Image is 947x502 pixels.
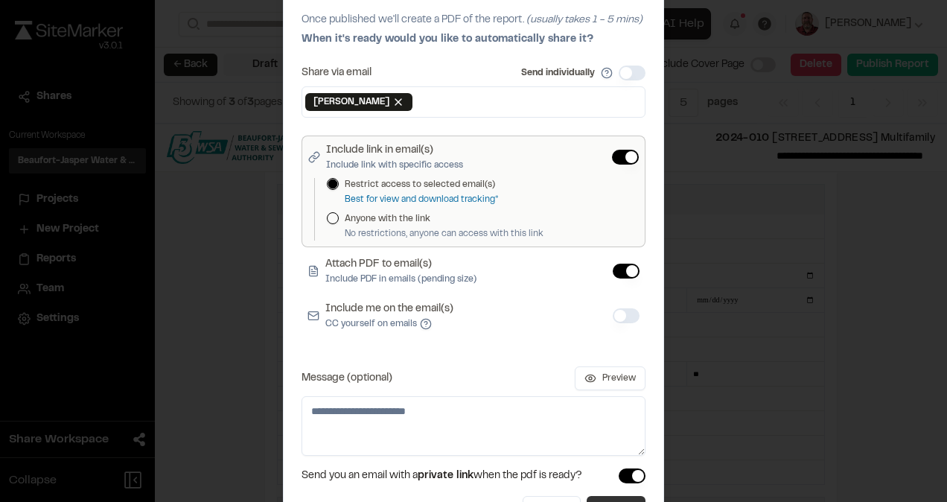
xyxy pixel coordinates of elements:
[326,159,463,172] p: Include link with specific access
[326,142,463,172] label: Include link in email(s)
[325,301,453,331] label: Include me on the email(s)
[302,68,372,78] label: Share via email
[345,227,543,241] p: No restrictions, anyone can access with this link
[345,178,498,191] label: Restrict access to selected email(s)
[345,212,543,226] label: Anyone with the link
[345,193,498,206] p: Best for view and download tracking*
[313,95,389,109] span: [PERSON_NAME]
[302,12,645,28] p: Once published we'll create a PDF of the report.
[521,66,595,80] label: Send individually
[302,468,582,484] span: Send you an email with a when the pdf is ready?
[420,318,432,330] button: Include me on the email(s)CC yourself on emails
[418,471,473,480] span: private link
[302,35,593,44] span: When it's ready would you like to automatically share it?
[325,317,453,331] p: CC yourself on emails
[325,256,476,286] label: Attach PDF to email(s)
[302,373,392,384] label: Message (optional)
[575,366,645,390] button: Preview
[325,273,476,286] p: Include PDF in emails (pending size)
[526,16,643,25] span: (usually takes 1 - 5 mins)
